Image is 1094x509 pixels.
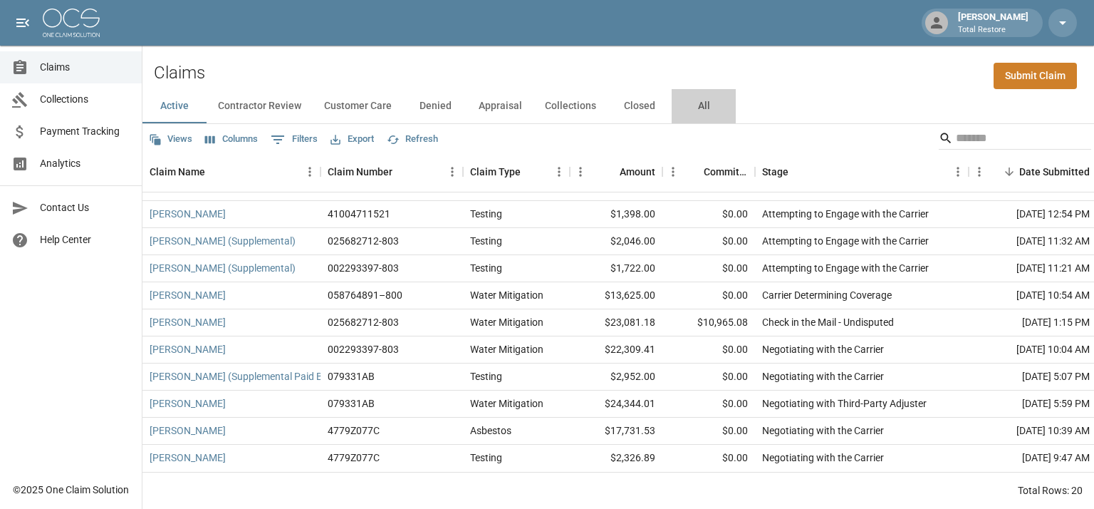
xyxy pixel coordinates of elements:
div: Amount [620,152,655,192]
div: $0.00 [662,445,755,472]
div: Claim Type [470,152,521,192]
a: [PERSON_NAME] [150,396,226,411]
button: Menu [947,161,969,182]
div: 025682712-803 [328,315,399,329]
div: 025682712-803 [328,234,399,248]
div: $1,398.00 [570,201,662,228]
button: Sort [999,162,1019,182]
div: 4779Z077C [328,423,380,438]
div: 058764891–800 [328,288,402,302]
a: [PERSON_NAME] [150,451,226,465]
div: $0.00 [662,255,755,282]
span: Help Center [40,232,130,247]
button: Sort [392,162,412,182]
div: Water Mitigation [470,288,543,302]
div: [PERSON_NAME] [952,10,1034,36]
button: Export [327,128,377,150]
button: Contractor Review [207,89,313,123]
div: Testing [470,234,502,248]
div: Committed Amount [662,152,755,192]
img: ocs-logo-white-transparent.png [43,9,100,37]
span: Payment Tracking [40,124,130,139]
a: [PERSON_NAME] [150,207,226,221]
button: All [672,89,736,123]
div: Negotiating with the Carrier [762,423,884,438]
div: $13,625.00 [570,282,662,309]
div: Claim Number [321,152,463,192]
button: Active [142,89,207,123]
button: Sort [788,162,808,182]
button: Menu [548,161,570,182]
a: [PERSON_NAME] [150,423,226,438]
div: Water Mitigation [470,315,543,329]
div: Claim Name [142,152,321,192]
button: Sort [684,162,704,182]
div: Testing [470,207,502,221]
div: 079331AB [328,396,375,411]
h2: Claims [154,63,205,83]
div: $0.00 [662,418,755,445]
button: Sort [521,162,541,182]
div: 41004711521 [328,207,390,221]
button: Refresh [383,128,442,150]
a: [PERSON_NAME] [150,342,226,356]
div: Negotiating with the Carrier [762,342,884,356]
button: Sort [205,162,225,182]
div: Claim Number [328,152,392,192]
button: open drawer [9,9,37,37]
div: Attempting to Engage with the Carrier [762,207,929,221]
div: Negotiating with the Carrier [762,451,884,465]
div: $0.00 [662,228,755,255]
div: $10,965.08 [662,309,755,336]
div: Claim Type [463,152,570,192]
div: Claim Name [150,152,205,192]
div: $23,081.18 [570,309,662,336]
span: Contact Us [40,200,130,215]
div: 4779Z077C [328,451,380,465]
a: [PERSON_NAME] (Supplemental) [150,234,296,248]
div: Attempting to Engage with the Carrier [762,261,929,275]
div: $2,046.00 [570,228,662,255]
div: $0.00 [662,282,755,309]
div: $0.00 [662,336,755,364]
p: Total Restore [958,24,1028,36]
div: Carrier Determining Coverage [762,288,892,302]
div: Negotiating with Third-Party Adjuster [762,396,927,411]
a: [PERSON_NAME] (Supplemental) [150,261,296,275]
button: Closed [608,89,672,123]
div: Stage [762,152,788,192]
div: Testing [470,261,502,275]
div: 002293397-803 [328,261,399,275]
button: Collections [533,89,608,123]
div: Negotiating with the Carrier [762,369,884,384]
div: $2,952.00 [570,364,662,391]
div: Asbestos [470,423,511,438]
div: $24,344.01 [570,391,662,418]
div: $22,309.41 [570,336,662,364]
div: Testing [470,451,502,465]
span: Analytics [40,156,130,171]
button: Views [145,128,196,150]
button: Menu [662,161,684,182]
button: Menu [570,161,591,182]
div: $1,722.00 [570,255,662,282]
div: $0.00 [662,391,755,418]
div: $0.00 [662,201,755,228]
span: Collections [40,92,130,107]
button: Select columns [202,128,261,150]
button: Appraisal [467,89,533,123]
div: Total Rows: 20 [1018,483,1083,498]
a: [PERSON_NAME] [150,288,226,302]
div: Date Submitted [1019,152,1090,192]
button: Menu [969,161,990,182]
div: 002293397-803 [328,342,399,356]
div: Committed Amount [704,152,748,192]
div: Check in the Mail - Undisputed [762,315,894,329]
div: dynamic tabs [142,89,1094,123]
button: Denied [403,89,467,123]
div: Water Mitigation [470,342,543,356]
div: Amount [570,152,662,192]
button: Show filters [267,128,321,151]
div: $2,326.89 [570,445,662,472]
div: Stage [755,152,969,192]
